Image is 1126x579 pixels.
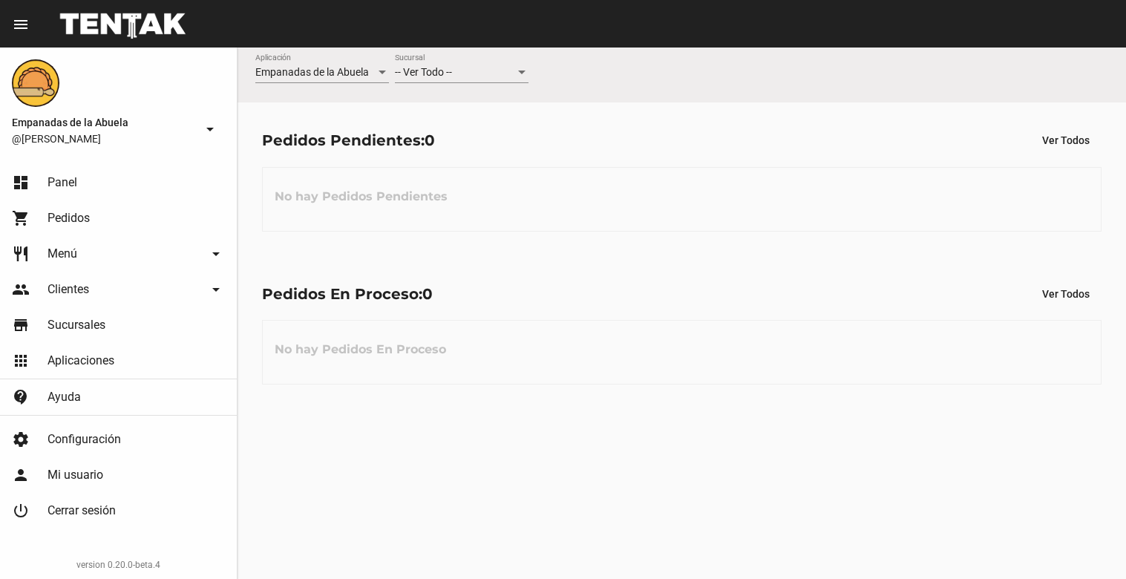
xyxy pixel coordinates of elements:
[48,246,77,261] span: Menú
[262,128,435,152] div: Pedidos Pendientes:
[12,209,30,227] mat-icon: shopping_cart
[207,245,225,263] mat-icon: arrow_drop_down
[48,353,114,368] span: Aplicaciones
[12,352,30,370] mat-icon: apps
[422,285,433,303] span: 0
[1042,134,1090,146] span: Ver Todos
[12,502,30,520] mat-icon: power_settings_new
[12,59,59,107] img: f0136945-ed32-4f7c-91e3-a375bc4bb2c5.png
[48,468,103,482] span: Mi usuario
[262,282,433,306] div: Pedidos En Proceso:
[395,66,452,78] span: -- Ver Todo --
[201,120,219,138] mat-icon: arrow_drop_down
[1030,281,1102,307] button: Ver Todos
[48,503,116,518] span: Cerrar sesión
[48,318,105,333] span: Sucursales
[48,282,89,297] span: Clientes
[12,316,30,334] mat-icon: store
[12,114,195,131] span: Empanadas de la Abuela
[12,388,30,406] mat-icon: contact_support
[12,245,30,263] mat-icon: restaurant
[12,431,30,448] mat-icon: settings
[255,66,369,78] span: Empanadas de la Abuela
[12,16,30,33] mat-icon: menu
[207,281,225,298] mat-icon: arrow_drop_down
[12,131,195,146] span: @[PERSON_NAME]
[425,131,435,149] span: 0
[1030,127,1102,154] button: Ver Todos
[12,466,30,484] mat-icon: person
[12,557,225,572] div: version 0.20.0-beta.4
[12,281,30,298] mat-icon: people
[48,175,77,190] span: Panel
[12,174,30,192] mat-icon: dashboard
[48,432,121,447] span: Configuración
[48,211,90,226] span: Pedidos
[263,327,458,372] h3: No hay Pedidos En Proceso
[263,174,459,219] h3: No hay Pedidos Pendientes
[1042,288,1090,300] span: Ver Todos
[48,390,81,405] span: Ayuda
